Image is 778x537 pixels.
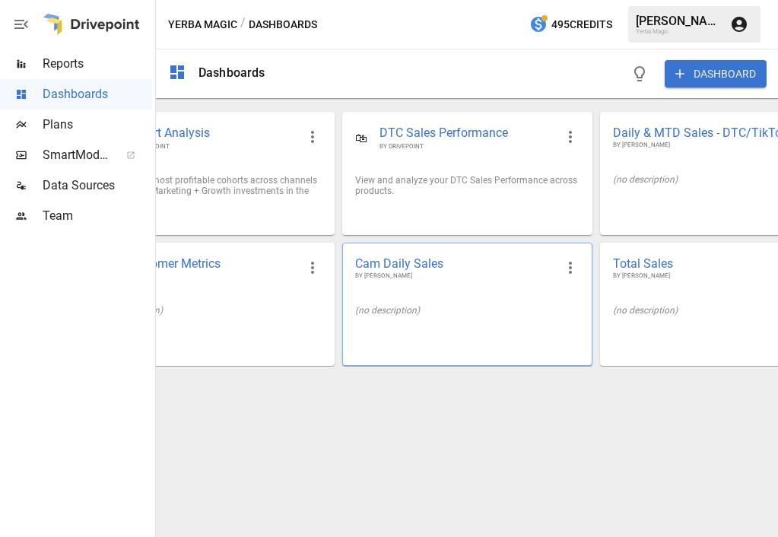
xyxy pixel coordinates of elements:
span: Reports [43,55,152,73]
span: Plans [43,116,152,134]
div: Identify your most profitable cohorts across channels to decide on Marketing + Growth investments... [98,175,322,207]
button: Yerba Magic [168,15,237,34]
span: 495 Credits [551,15,612,34]
div: View and analyze your DTC Sales Performance across products. [355,175,579,196]
span: DTC Sales Performance [379,125,554,142]
span: BY [PERSON_NAME] [98,272,297,281]
div: Dashboards [198,65,265,80]
div: (no description) [355,305,579,316]
span: Cohort Analysis [125,125,297,142]
div: (no description) [98,305,322,316]
span: SmartModel [43,146,110,164]
div: [PERSON_NAME] [636,14,721,28]
span: Data Sources [43,176,152,195]
div: 🛍 [355,131,367,145]
span: Cam Customer Metrics [98,256,297,272]
span: Dashboards [43,85,152,103]
span: BY DRIVEPOINT [125,142,297,151]
span: Cam Daily Sales [355,256,554,272]
button: 495Credits [523,11,618,39]
div: / [240,15,246,34]
span: Team [43,207,152,225]
span: BY DRIVEPOINT [379,142,554,151]
button: DASHBOARD [665,60,767,87]
span: BY [PERSON_NAME] [355,272,554,281]
div: Yerba Magic [636,28,721,35]
span: ™ [109,144,119,163]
